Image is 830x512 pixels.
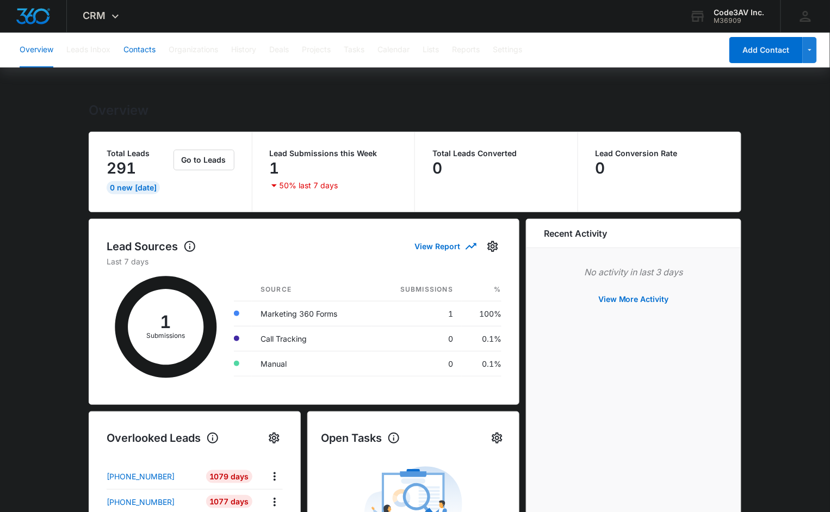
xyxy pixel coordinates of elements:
button: Go to Leads [174,150,234,170]
button: Reports [452,33,480,67]
h1: Lead Sources [107,238,196,255]
td: Call Tracking [252,326,372,351]
td: 0.1% [462,351,501,376]
button: Actions [266,494,283,510]
button: Settings [484,238,501,255]
div: account id [714,17,765,24]
th: Submissions [372,278,462,301]
button: Contacts [123,33,156,67]
p: Last 7 days [107,256,501,267]
h1: Overlooked Leads [107,430,219,446]
p: [PHONE_NUMBER] [107,471,175,482]
p: 291 [107,159,136,177]
button: Deals [269,33,289,67]
h1: Overview [89,102,148,119]
a: [PHONE_NUMBER] [107,496,198,508]
h6: Recent Activity [544,227,607,240]
button: History [231,33,256,67]
p: Total Leads Converted [432,150,560,157]
button: Settings [265,429,283,447]
th: % [462,278,501,301]
td: Marketing 360 Forms [252,301,372,326]
td: 0 [372,326,462,351]
div: 0 New [DATE] [107,181,160,194]
h1: Open Tasks [321,430,400,446]
span: CRM [83,10,106,21]
div: 1077 Days [206,495,252,508]
p: Lead Submissions this Week [270,150,398,157]
button: Calendar [377,33,410,67]
td: 1 [372,301,462,326]
td: 0.1% [462,326,501,351]
button: Settings [488,429,506,447]
p: [PHONE_NUMBER] [107,496,175,508]
button: View Report [414,237,475,256]
button: Projects [302,33,331,67]
button: View More Activity [587,286,680,312]
td: Manual [252,351,372,376]
p: 0 [596,159,605,177]
button: Add Contact [729,37,803,63]
button: Settings [493,33,522,67]
button: Lists [423,33,439,67]
button: Actions [266,468,283,485]
a: Go to Leads [174,155,234,164]
p: Lead Conversion Rate [596,150,724,157]
div: account name [714,8,765,17]
a: [PHONE_NUMBER] [107,471,198,482]
td: 0 [372,351,462,376]
td: 100% [462,301,501,326]
button: Leads Inbox [66,33,110,67]
button: Organizations [169,33,218,67]
button: Overview [20,33,53,67]
p: 0 [432,159,442,177]
p: 50% last 7 days [280,182,338,189]
th: Source [252,278,372,301]
p: 1 [270,159,280,177]
div: 1079 Days [206,470,252,483]
p: Total Leads [107,150,171,157]
button: Tasks [344,33,364,67]
p: No activity in last 3 days [544,266,723,279]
